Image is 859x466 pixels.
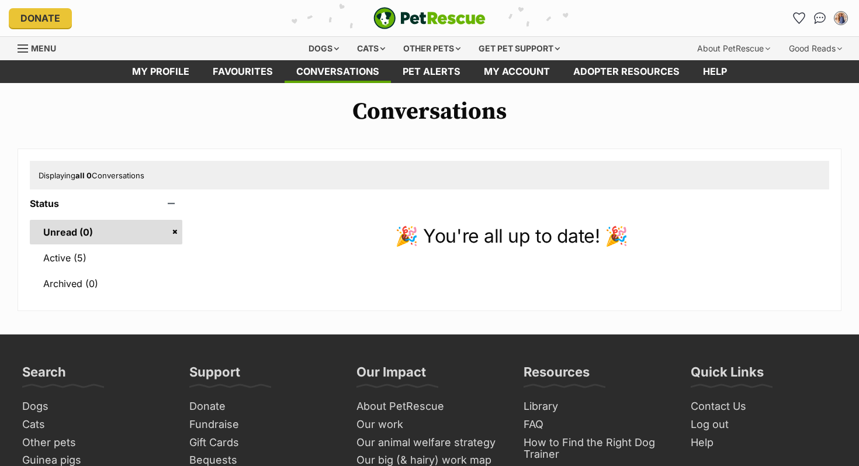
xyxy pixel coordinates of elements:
[373,7,486,29] img: logo-e224e6f780fb5917bec1dbf3a21bbac754714ae5b6737aabdf751b685950b380.svg
[18,416,173,434] a: Cats
[30,220,182,244] a: Unread (0)
[395,37,469,60] div: Other pets
[185,416,340,434] a: Fundraise
[18,37,64,58] a: Menu
[18,398,173,416] a: Dogs
[686,416,841,434] a: Log out
[120,60,201,83] a: My profile
[201,60,285,83] a: Favourites
[689,37,778,60] div: About PetRescue
[519,398,674,416] a: Library
[300,37,347,60] div: Dogs
[832,9,850,27] button: My account
[686,434,841,452] a: Help
[22,364,66,387] h3: Search
[352,416,507,434] a: Our work
[30,246,182,270] a: Active (5)
[373,7,486,29] a: PetRescue
[194,222,829,250] p: 🎉 You're all up to date! 🎉
[30,271,182,296] a: Archived (0)
[810,9,829,27] a: Conversations
[789,9,808,27] a: Favourites
[789,9,850,27] ul: Account quick links
[185,398,340,416] a: Donate
[39,171,144,180] span: Displaying Conversations
[519,434,674,464] a: How to Find the Right Dog Trainer
[472,60,562,83] a: My account
[519,416,674,434] a: FAQ
[686,398,841,416] a: Contact Us
[691,364,764,387] h3: Quick Links
[75,171,92,180] strong: all 0
[470,37,568,60] div: Get pet support
[352,434,507,452] a: Our animal welfare strategy
[285,60,391,83] a: conversations
[185,434,340,452] a: Gift Cards
[814,12,826,24] img: chat-41dd97257d64d25036548639549fe6c8038ab92f7586957e7f3b1b290dea8141.svg
[18,434,173,452] a: Other pets
[524,364,590,387] h3: Resources
[349,37,393,60] div: Cats
[691,60,739,83] a: Help
[835,12,847,24] img: Steph profile pic
[391,60,472,83] a: Pet alerts
[356,364,426,387] h3: Our Impact
[352,398,507,416] a: About PetRescue
[562,60,691,83] a: Adopter resources
[31,43,56,53] span: Menu
[781,37,850,60] div: Good Reads
[189,364,240,387] h3: Support
[30,198,182,209] header: Status
[9,8,72,28] a: Donate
